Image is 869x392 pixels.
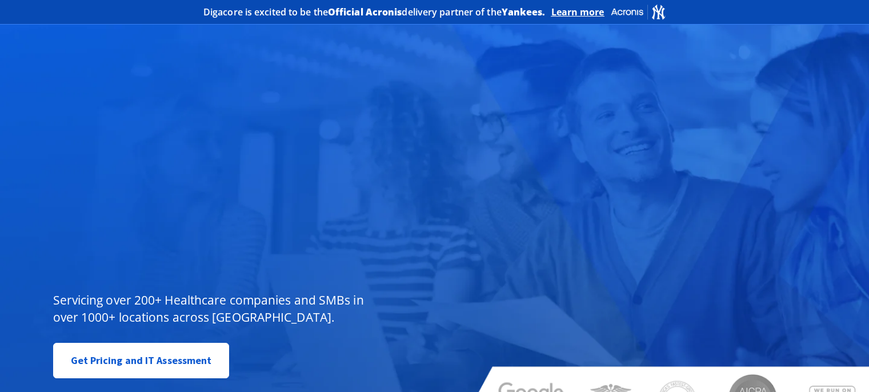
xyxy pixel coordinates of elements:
b: Yankees. [502,6,546,18]
p: Servicing over 200+ Healthcare companies and SMBs in over 1000+ locations across [GEOGRAPHIC_DATA]. [53,291,373,326]
img: Acronis [610,3,666,20]
h2: Digacore is excited to be the delivery partner of the [203,7,546,17]
a: Get Pricing and IT Assessment [53,343,230,378]
a: Learn more [551,6,604,18]
span: Get Pricing and IT Assessment [71,349,212,372]
b: Official Acronis [328,6,402,18]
